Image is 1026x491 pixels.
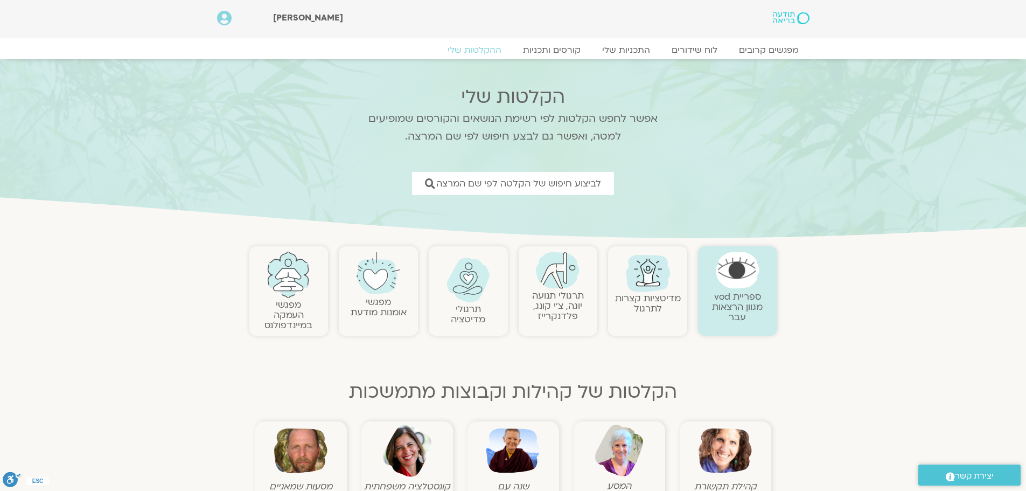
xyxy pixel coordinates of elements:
[437,45,512,56] a: ההקלטות שלי
[728,45,809,56] a: מפגשים קרובים
[512,45,591,56] a: קורסים ותכניות
[615,292,681,315] a: מדיטציות קצרות לתרגול
[264,299,312,331] a: מפגשיהעמקה במיינדפולנס
[955,469,994,483] span: יצירת קשר
[249,381,777,403] h2: הקלטות של קהילות וקבוצות מתמשכות
[273,12,343,24] span: [PERSON_NAME]
[354,110,672,146] p: אפשר לחפש הקלטות לפי רשימת הנושאים והקורסים שמופיעים למטה, ואפשר גם לבצע חיפוש לפי שם המרצה.
[712,291,763,323] a: ספריית vodמגוון הרצאות עבר
[451,303,485,326] a: תרגולימדיטציה
[436,178,601,189] span: לביצוע חיפוש של הקלטה לפי שם המרצה
[591,45,661,56] a: התכניות שלי
[351,296,407,319] a: מפגשיאומנות מודעת
[532,289,584,322] a: תרגולי תנועהיוגה, צ׳י קונג, פלדנקרייז
[412,172,614,195] a: לביצוע חיפוש של הקלטה לפי שם המרצה
[217,45,809,56] nav: Menu
[918,465,1021,486] a: יצירת קשר
[661,45,728,56] a: לוח שידורים
[354,86,672,108] h2: הקלטות שלי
